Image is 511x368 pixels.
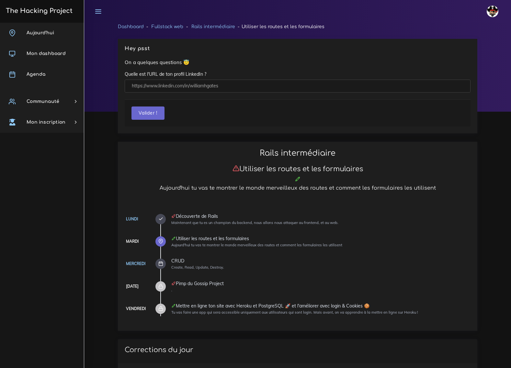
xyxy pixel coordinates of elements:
[126,305,146,312] div: Vendredi
[171,310,418,315] small: Tu vas faire une app qui sera accessible uniquement aux utilisateurs qui sont login. Mais avant, ...
[131,106,165,120] button: Valider !
[191,24,235,29] a: Rails intermédiaire
[235,23,324,31] li: Utiliser les routes et les formulaires
[118,24,144,29] a: Dashboard
[171,265,224,270] small: Create, Read, Update, Destroy.
[171,288,172,292] small: .
[27,51,66,56] span: Mon dashboard
[125,149,471,158] h2: Rails intermédiaire
[487,6,498,17] img: avatar
[171,236,471,241] div: Utiliser les routes et les formulaires
[126,238,139,245] div: Mardi
[27,72,45,77] span: Agenda
[171,243,342,247] small: Aujourd'hui tu vas te montrer le monde merveilleux des routes et comment les formulaires les util...
[27,120,65,125] span: Mon inscription
[171,214,471,218] div: Découverte de Rails
[126,217,138,221] a: Lundi
[125,80,471,93] input: https://www.linkedin.com/in/williamhgates
[125,59,471,66] p: On a quelques questions 😇
[126,283,139,290] div: [DATE]
[125,46,471,52] h5: Hey psst
[125,71,206,77] label: Quelle est l'URL de ton profil LinkedIn ?
[4,7,73,15] h3: The Hacking Project
[171,281,471,286] div: Pimp du Gossip Project
[27,99,59,104] span: Communauté
[171,304,471,308] div: Mettre en ligne ton site avec Heroku et PostgreSQL 🚀 et l'améliorer avec login & Cookies 🍪
[27,30,54,35] span: Aujourd'hui
[125,185,471,191] h5: Aujourd'hui tu vas te montrer le monde merveilleux des routes et comment les formulaires les util...
[171,259,471,263] div: CRUD
[126,261,145,266] a: Mercredi
[125,346,471,354] h3: Corrections du jour
[125,165,471,173] h3: Utiliser les routes et les formulaires
[171,220,338,225] small: Maintenant que tu es un champion du backend, nous allons nous attaquer au frontend, et au web.
[152,24,183,29] a: Fullstack web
